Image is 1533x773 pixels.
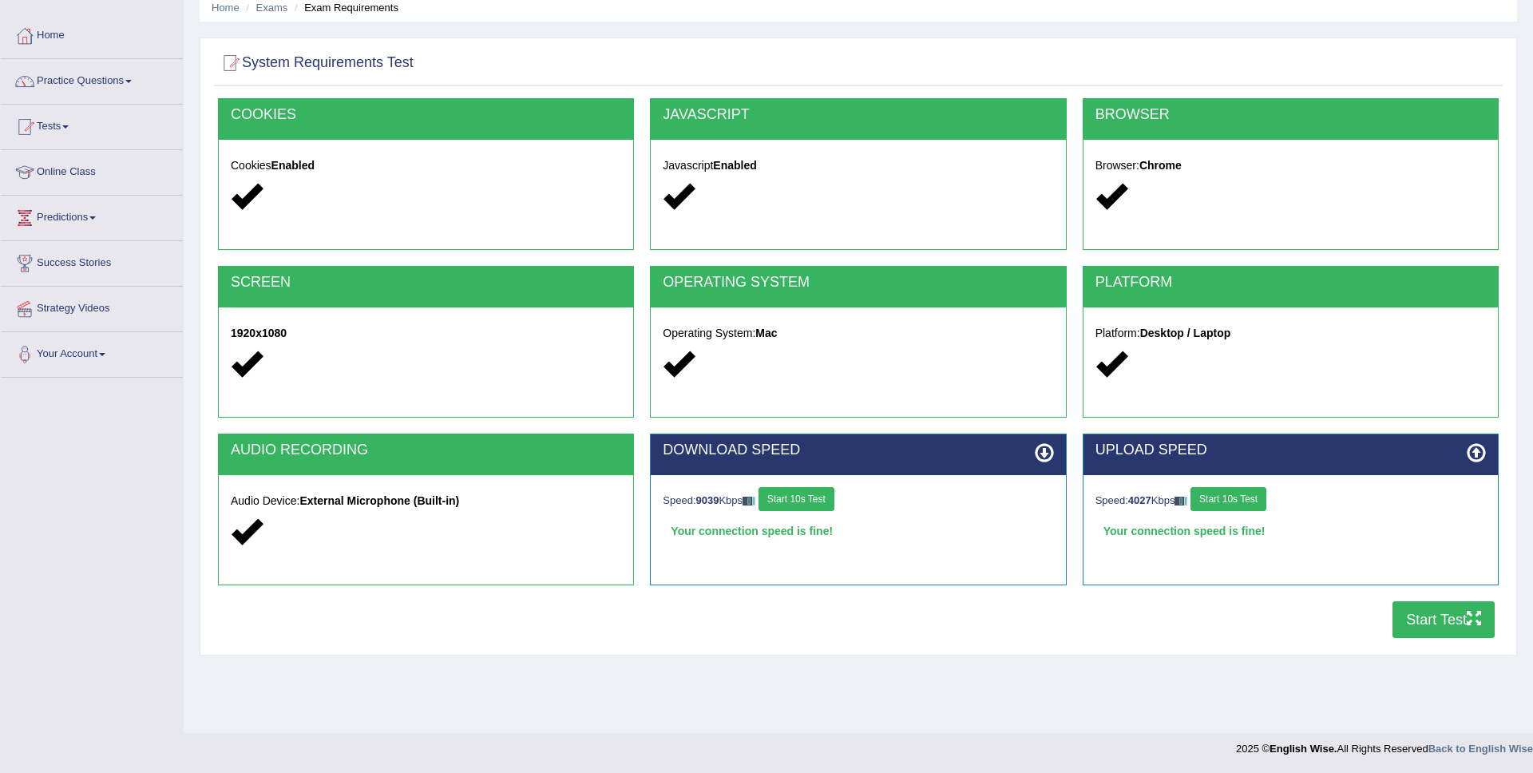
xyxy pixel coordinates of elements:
a: Home [212,2,240,14]
button: Start 10s Test [1190,487,1266,511]
strong: 1920x1080 [231,327,287,339]
img: ajax-loader-fb-connection.gif [1175,497,1187,505]
h2: OPERATING SYSTEM [663,275,1053,291]
h2: JAVASCRIPT [663,107,1053,123]
strong: Mac [755,327,777,339]
strong: Chrome [1139,159,1182,172]
h2: BROWSER [1095,107,1486,123]
h2: DOWNLOAD SPEED [663,442,1053,458]
strong: Enabled [271,159,315,172]
div: Speed: Kbps [1095,487,1486,515]
a: Predictions [1,196,183,236]
div: Speed: Kbps [663,487,1053,515]
h5: Cookies [231,160,621,172]
a: Strategy Videos [1,287,183,327]
h5: Audio Device: [231,495,621,507]
strong: Desktop / Laptop [1140,327,1231,339]
a: Back to English Wise [1428,743,1533,755]
strong: Enabled [713,159,756,172]
button: Start Test [1392,601,1495,638]
strong: 9039 [696,494,719,506]
a: Home [1,14,183,54]
h2: System Requirements Test [218,51,414,75]
strong: External Microphone (Built-in) [299,494,459,507]
div: 2025 © All Rights Reserved [1236,733,1533,756]
div: Your connection speed is fine! [1095,519,1486,543]
a: Your Account [1,332,183,372]
h5: Javascript [663,160,1053,172]
h5: Operating System: [663,327,1053,339]
a: Tests [1,105,183,145]
h2: PLATFORM [1095,275,1486,291]
strong: 4027 [1128,494,1151,506]
h2: SCREEN [231,275,621,291]
img: ajax-loader-fb-connection.gif [743,497,755,505]
button: Start 10s Test [759,487,834,511]
a: Success Stories [1,241,183,281]
h2: AUDIO RECORDING [231,442,621,458]
h5: Platform: [1095,327,1486,339]
a: Exams [256,2,288,14]
h2: COOKIES [231,107,621,123]
div: Your connection speed is fine! [663,519,1053,543]
h5: Browser: [1095,160,1486,172]
a: Practice Questions [1,59,183,99]
h2: UPLOAD SPEED [1095,442,1486,458]
a: Online Class [1,150,183,190]
strong: English Wise. [1270,743,1337,755]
